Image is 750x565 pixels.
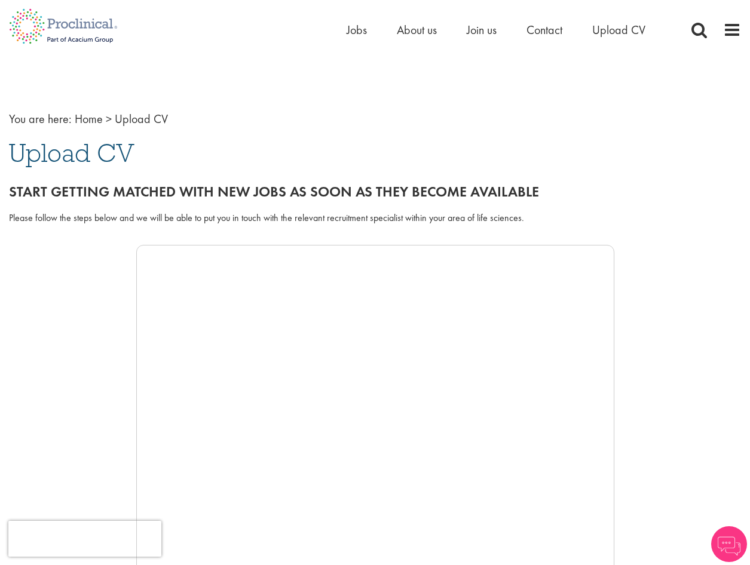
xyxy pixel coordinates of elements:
[9,184,741,199] h2: Start getting matched with new jobs as soon as they become available
[75,111,103,127] a: breadcrumb link
[526,22,562,38] a: Contact
[592,22,645,38] a: Upload CV
[115,111,168,127] span: Upload CV
[9,111,72,127] span: You are here:
[9,137,134,169] span: Upload CV
[397,22,437,38] a: About us
[8,521,161,557] iframe: reCAPTCHA
[347,22,367,38] a: Jobs
[9,211,741,225] div: Please follow the steps below and we will be able to put you in touch with the relevant recruitme...
[467,22,497,38] a: Join us
[106,111,112,127] span: >
[711,526,747,562] img: Chatbot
